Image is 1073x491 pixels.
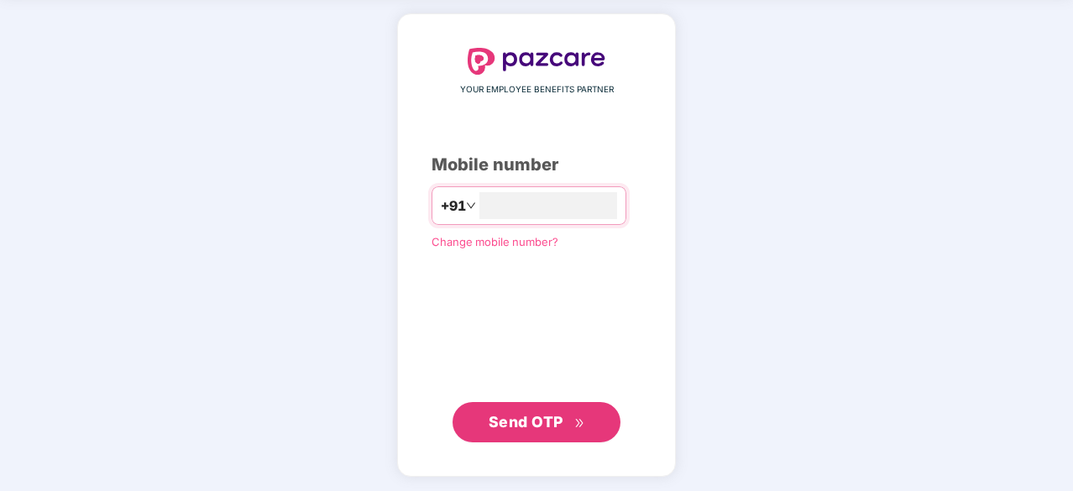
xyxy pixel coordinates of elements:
[441,196,466,217] span: +91
[466,201,476,211] span: down
[453,402,620,442] button: Send OTPdouble-right
[489,413,563,431] span: Send OTP
[432,235,558,248] a: Change mobile number?
[460,83,614,97] span: YOUR EMPLOYEE BENEFITS PARTNER
[574,418,585,429] span: double-right
[432,152,641,178] div: Mobile number
[468,48,605,75] img: logo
